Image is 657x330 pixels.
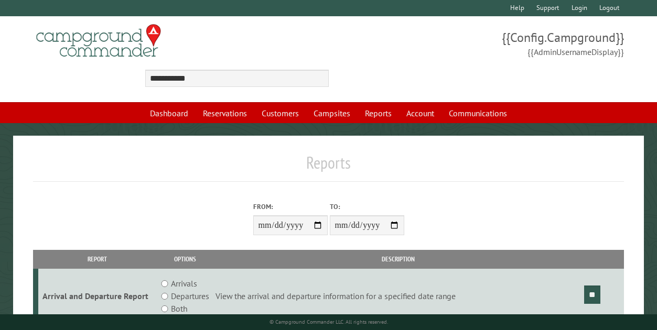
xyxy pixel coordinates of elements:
label: From: [253,202,328,212]
a: Campsites [307,103,357,123]
a: Reports [359,103,398,123]
label: Arrivals [171,277,197,290]
th: Description [214,250,583,268]
img: Campground Commander [33,20,164,61]
a: Dashboard [144,103,195,123]
label: Departures [171,290,209,302]
th: Options [156,250,213,268]
label: Both [171,302,187,315]
a: Reservations [197,103,253,123]
small: © Campground Commander LLC. All rights reserved. [270,318,388,325]
a: Account [400,103,440,123]
a: Customers [255,103,305,123]
label: To: [330,202,404,212]
td: View the arrival and departure information for a specified date range [214,269,583,324]
td: Arrival and Departure Report [38,269,157,324]
span: {{Config.Campground}} {{AdminUsernameDisplay}} [329,29,624,58]
h1: Reports [33,152,624,181]
th: Report [38,250,157,268]
a: Communications [443,103,513,123]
